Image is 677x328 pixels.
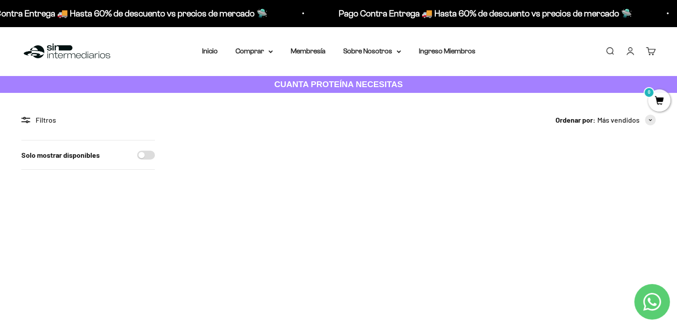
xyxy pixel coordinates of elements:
p: Pago Contra Entrega 🚚 Hasta 60% de descuento vs precios de mercado 🛸 [338,6,631,20]
summary: Comprar [235,45,273,57]
span: Ordenar por: [555,114,596,126]
a: Membresía [291,47,325,55]
strong: CUANTA PROTEÍNA NECESITAS [274,80,403,89]
a: Inicio [202,47,218,55]
div: Filtros [21,114,155,126]
label: Solo mostrar disponibles [21,149,100,161]
a: Ingreso Miembros [419,47,475,55]
span: Más vendidos [597,114,640,126]
mark: 0 [644,87,654,98]
summary: Sobre Nosotros [343,45,401,57]
button: Más vendidos [597,114,656,126]
a: 0 [648,96,670,106]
